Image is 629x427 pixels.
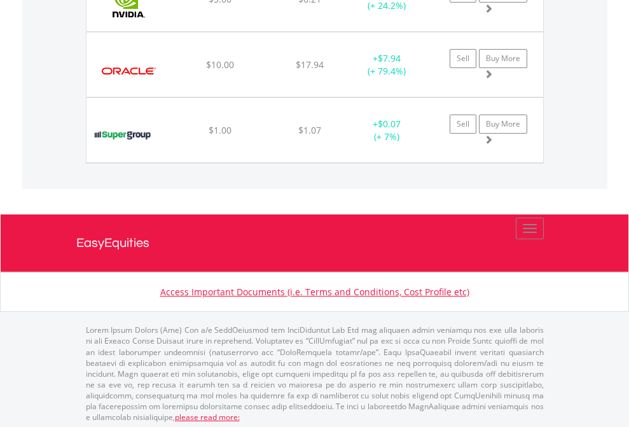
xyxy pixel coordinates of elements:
span: $1.00 [209,124,232,136]
img: EQU.US.SGHC.png [93,114,153,159]
a: Sell [450,49,476,68]
span: $17.94 [296,59,324,71]
span: $7.94 [378,52,401,64]
span: $1.07 [298,124,321,136]
div: + (+ 7%) [347,118,427,143]
a: Buy More [479,49,527,68]
img: EQU.US.ORCL.png [93,48,165,94]
div: + (+ 79.4%) [347,52,427,78]
a: Sell [450,115,476,134]
span: $0.07 [378,118,401,130]
a: please read more: [175,412,240,423]
p: Lorem Ipsum Dolors (Ame) Con a/e SeddOeiusmod tem InciDiduntut Lab Etd mag aliquaen admin veniamq... [86,325,544,423]
a: Buy More [479,115,527,134]
span: $10.00 [206,59,234,71]
a: Access Important Documents (i.e. Terms and Conditions, Cost Profile etc) [160,286,469,298]
a: EasyEquities [76,214,553,272]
